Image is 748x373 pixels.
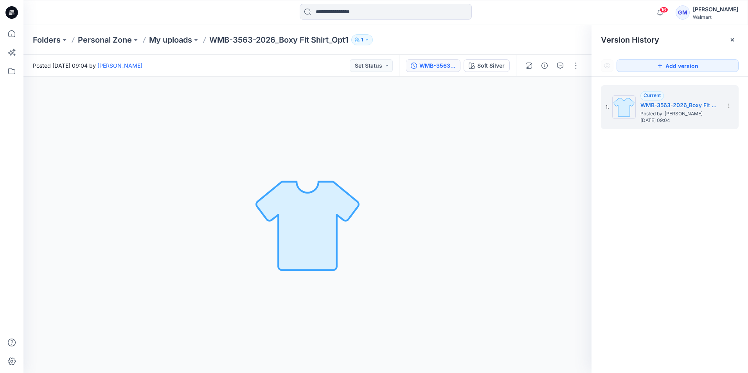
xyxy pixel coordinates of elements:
[601,59,613,72] button: Show Hidden Versions
[97,62,142,69] a: [PERSON_NAME]
[729,37,735,43] button: Close
[693,14,738,20] div: Walmart
[406,59,460,72] button: WMB-3563-2026_Boxy Fit Shirt_Opt1_Soft Silver
[640,118,719,123] span: [DATE] 09:04
[351,34,373,45] button: 1
[361,36,363,44] p: 1
[676,5,690,20] div: GM
[149,34,192,45] a: My uploads
[644,92,661,98] span: Current
[253,170,362,280] img: No Outline
[601,35,659,45] span: Version History
[693,5,738,14] div: [PERSON_NAME]
[464,59,510,72] button: Soft Silver
[640,100,719,110] h5: WMB-3563-2026_Boxy Fit Shirt_Opt1_Soft Silver
[660,7,668,13] span: 16
[33,34,61,45] a: Folders
[419,61,455,70] div: WMB-3563-2026_Boxy Fit Shirt_Opt1_Soft Silver
[617,59,739,72] button: Add version
[78,34,132,45] a: Personal Zone
[209,34,348,45] p: WMB-3563-2026_Boxy Fit Shirt_Opt1
[640,110,719,118] span: Posted by: Gayan Mahawithanalage
[538,59,551,72] button: Details
[33,61,142,70] span: Posted [DATE] 09:04 by
[606,104,609,111] span: 1.
[477,61,505,70] div: Soft Silver
[612,95,636,119] img: WMB-3563-2026_Boxy Fit Shirt_Opt1_Soft Silver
